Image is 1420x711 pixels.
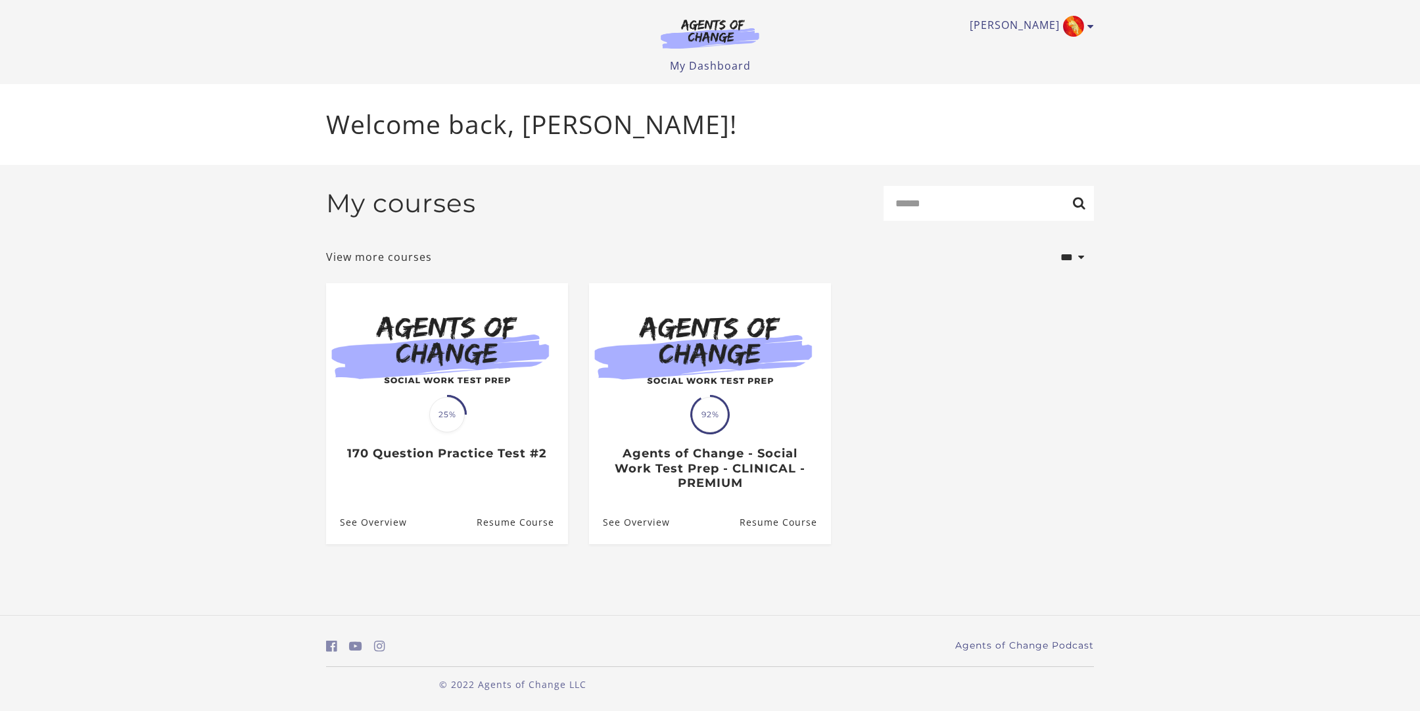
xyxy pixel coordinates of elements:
a: Agents of Change Podcast [955,639,1094,653]
a: 170 Question Practice Test #2: Resume Course [477,501,568,543]
h3: 170 Question Practice Test #2 [340,446,554,461]
i: https://www.youtube.com/c/AgentsofChangeTestPrepbyMeaganMitchell (Open in a new window) [349,640,362,653]
a: Agents of Change - Social Work Test Prep - CLINICAL - PREMIUM: See Overview [589,501,670,543]
span: 92% [692,397,728,432]
h2: My courses [326,188,476,219]
a: My Dashboard [670,58,751,73]
i: https://www.instagram.com/agentsofchangeprep/ (Open in a new window) [374,640,385,653]
a: https://www.youtube.com/c/AgentsofChangeTestPrepbyMeaganMitchell (Open in a new window) [349,637,362,656]
a: View more courses [326,249,432,265]
i: https://www.facebook.com/groups/aswbtestprep (Open in a new window) [326,640,337,653]
img: Agents of Change Logo [647,18,773,49]
span: 25% [429,397,465,432]
h3: Agents of Change - Social Work Test Prep - CLINICAL - PREMIUM [603,446,816,491]
a: Toggle menu [970,16,1087,37]
p: © 2022 Agents of Change LLC [326,677,699,691]
p: Welcome back, [PERSON_NAME]! [326,105,1094,144]
a: https://www.instagram.com/agentsofchangeprep/ (Open in a new window) [374,637,385,656]
a: https://www.facebook.com/groups/aswbtestprep (Open in a new window) [326,637,337,656]
a: Agents of Change - Social Work Test Prep - CLINICAL - PREMIUM: Resume Course [740,501,831,543]
a: 170 Question Practice Test #2: See Overview [326,501,407,543]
